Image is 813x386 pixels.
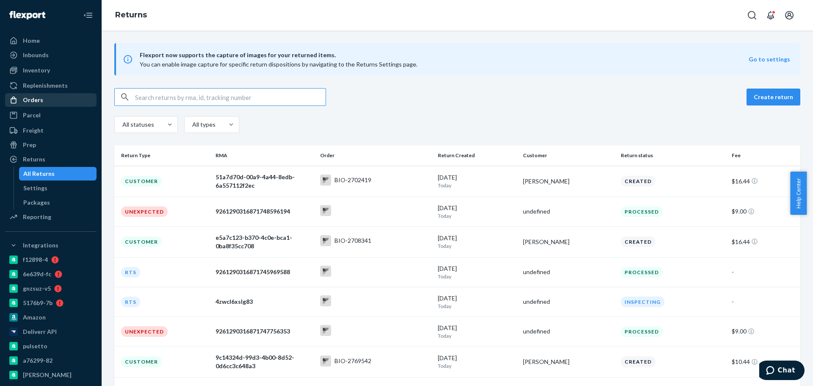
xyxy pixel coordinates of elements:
[732,268,794,276] div: -
[5,48,97,62] a: Inbounds
[744,7,760,24] button: Open Search Box
[438,173,516,189] div: [DATE]
[5,368,97,382] a: [PERSON_NAME]
[23,371,72,379] div: [PERSON_NAME]
[728,145,800,166] th: Fee
[114,145,212,166] th: Return Type
[759,361,805,382] iframe: Opens a widget where you can chat to one of our agents
[23,126,44,135] div: Freight
[121,206,168,217] div: Unexpected
[212,145,317,166] th: RMA
[216,207,313,216] div: 9261290316871748596194
[19,196,97,209] a: Packages
[216,268,313,276] div: 9261290316871745969588
[335,236,371,245] div: BIO-2708341
[23,284,51,293] div: gnzsuz-v5
[621,236,655,247] div: Created
[23,342,47,350] div: pulsetto
[23,36,40,45] div: Home
[23,328,57,336] div: Deliverr API
[23,96,43,104] div: Orders
[5,339,97,353] a: pulsetto
[523,238,614,246] div: [PERSON_NAME]
[23,66,50,75] div: Inventory
[617,145,728,166] th: Return status
[5,153,97,166] a: Returns
[523,327,614,336] div: undefined
[23,155,45,164] div: Returns
[121,356,162,367] div: Customer
[438,204,516,219] div: [DATE]
[5,354,97,367] a: a76299-82
[5,311,97,324] a: Amazon
[438,264,516,280] div: [DATE]
[216,233,313,250] div: e5a7c123-b370-4c0e-bca1-0ba8f35cc708
[5,296,97,310] a: 5176b9-7b
[5,325,97,339] a: Deliverr API
[9,11,45,19] img: Flexport logo
[728,317,800,346] td: $9.00
[523,268,614,276] div: undefined
[762,7,779,24] button: Open notifications
[621,326,663,337] div: Processed
[434,145,520,166] th: Return Created
[621,297,664,307] div: Inspecting
[216,327,313,336] div: 9261290316871747756353
[523,177,614,186] div: [PERSON_NAME]
[121,326,168,337] div: Unexpected
[80,7,97,24] button: Close Navigation
[747,89,800,106] button: Create return
[121,236,162,247] div: Customer
[5,138,97,152] a: Prep
[317,145,434,166] th: Order
[216,173,313,190] div: 51a7d70d-00a9-4a44-8edb-6a557112f2ec
[135,89,326,106] input: Search returns by rma, id, tracking number
[781,7,798,24] button: Open account menu
[23,356,53,365] div: a76299-82
[19,167,97,181] a: All Returns
[23,270,51,278] div: 6e639d-fc
[438,242,516,250] p: Today
[749,55,790,64] button: Go to settings
[121,297,140,307] div: RTS
[5,34,97,47] a: Home
[5,64,97,77] a: Inventory
[23,51,49,59] div: Inbounds
[520,145,617,166] th: Customer
[23,141,36,149] div: Prep
[438,182,516,189] p: Today
[140,61,418,68] span: You can enable image capture for specific return dispositions by navigating to the Returns Settin...
[335,357,371,365] div: BIO-2769542
[5,210,97,224] a: Reporting
[438,234,516,250] div: [DATE]
[621,176,655,186] div: Created
[23,184,47,192] div: Settings
[140,50,749,60] span: Flexport now supports the capture of images for your returned items.
[438,354,516,369] div: [DATE]
[5,93,97,107] a: Orders
[23,313,46,322] div: Amazon
[23,255,48,264] div: f12898-4
[5,79,97,92] a: Replenishments
[438,324,516,339] div: [DATE]
[438,362,516,369] p: Today
[5,124,97,137] a: Freight
[438,332,516,339] p: Today
[216,297,313,306] div: 4zwcl6xslg83
[23,198,50,207] div: Packages
[335,176,371,184] div: BIO-2702419
[23,111,41,119] div: Parcel
[23,81,68,90] div: Replenishments
[115,10,147,19] a: Returns
[23,299,53,307] div: 5176b9-7b
[621,356,655,367] div: Created
[23,213,51,221] div: Reporting
[523,358,614,366] div: [PERSON_NAME]
[790,172,807,215] button: Help Center
[122,120,153,129] div: All statuses
[23,241,58,250] div: Integrations
[23,169,55,178] div: All Returns
[728,197,800,226] td: $9.00
[523,297,614,306] div: undefined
